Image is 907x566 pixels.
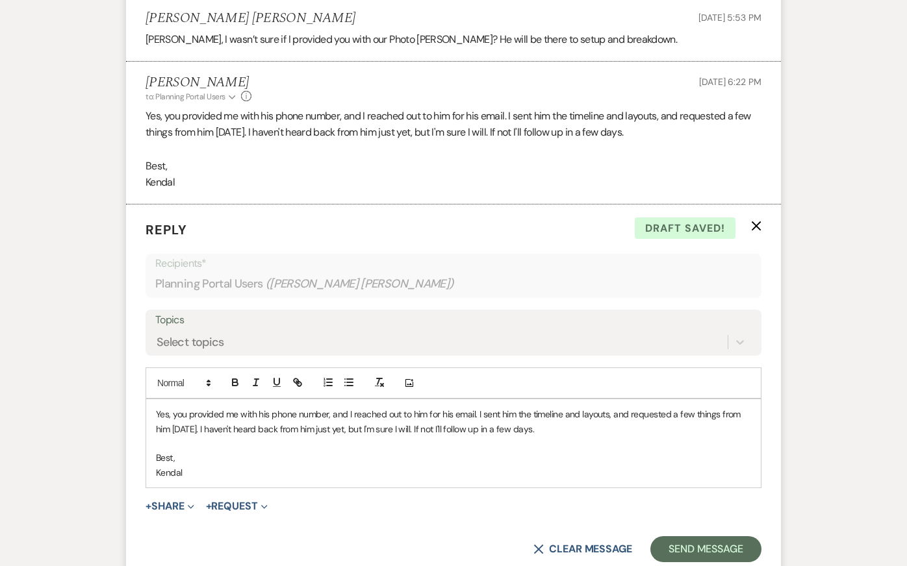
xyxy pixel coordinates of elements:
[146,174,761,191] p: Kendal
[650,536,761,562] button: Send Message
[635,217,735,240] span: Draft saved!
[155,311,752,330] label: Topics
[146,158,761,175] p: Best,
[699,76,761,88] span: [DATE] 6:22 PM
[146,501,194,511] button: Share
[533,544,632,554] button: Clear message
[155,255,752,272] p: Recipients*
[146,91,238,103] button: to: Planning Portal Users
[146,92,225,102] span: to: Planning Portal Users
[146,31,761,48] p: [PERSON_NAME], I wasn’t sure if I provided you with our Photo [PERSON_NAME]? He will be there to ...
[155,271,752,297] div: Planning Portal Users
[146,108,761,141] p: Yes, you provided me with his phone number, and I reached out to him for his email. I sent him th...
[156,407,751,436] p: Yes, you provided me with his phone number, and I reached out to him for his email. I sent him th...
[206,501,212,511] span: +
[146,10,355,27] h5: [PERSON_NAME] [PERSON_NAME]
[698,12,761,23] span: [DATE] 5:53 PM
[146,221,187,238] span: Reply
[146,75,251,91] h5: [PERSON_NAME]
[156,450,751,465] p: Best,
[156,465,751,480] p: Kendal
[146,501,151,511] span: +
[157,334,224,351] div: Select topics
[266,275,454,293] span: ( [PERSON_NAME] [PERSON_NAME] )
[206,501,268,511] button: Request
